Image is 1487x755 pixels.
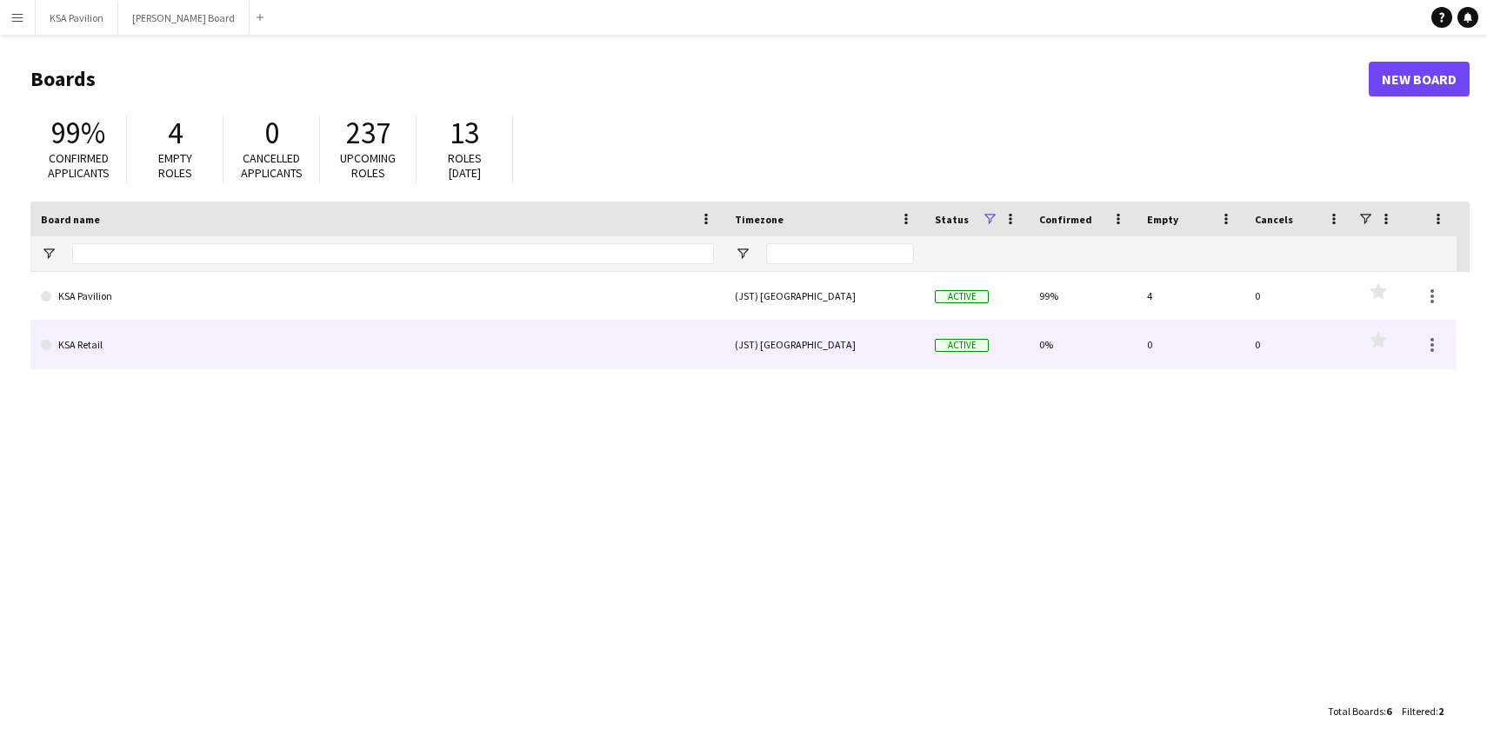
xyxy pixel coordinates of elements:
button: [PERSON_NAME] Board [118,1,250,35]
span: Roles [DATE] [448,150,482,181]
button: Open Filter Menu [41,246,57,262]
span: Total Boards [1328,705,1384,718]
div: 0 [1244,272,1352,320]
span: 0 [264,114,279,152]
span: 4 [168,114,183,152]
span: Board name [41,213,100,226]
span: Upcoming roles [340,150,396,181]
div: : [1328,694,1391,728]
div: 0 [1244,321,1352,368]
span: Empty [1147,213,1178,226]
span: Confirmed applicants [48,150,110,181]
a: KSA Retail [41,321,714,369]
div: 99% [1029,272,1137,320]
span: 13 [450,114,479,152]
div: (JST) [GEOGRAPHIC_DATA] [724,272,924,320]
a: KSA Pavilion [41,272,714,321]
span: Active [935,290,989,303]
span: 99% [51,114,105,152]
div: : [1402,694,1444,728]
input: Timezone Filter Input [766,243,914,264]
input: Board name Filter Input [72,243,714,264]
button: KSA Pavilion [36,1,118,35]
span: Confirmed [1039,213,1092,226]
span: Empty roles [158,150,192,181]
span: Filtered [1402,705,1436,718]
span: 2 [1438,705,1444,718]
div: 0% [1029,321,1137,368]
div: 0 [1137,321,1244,368]
div: (JST) [GEOGRAPHIC_DATA] [724,321,924,368]
span: Timezone [735,213,784,226]
span: Active [935,339,989,352]
span: Cancels [1255,213,1293,226]
button: Open Filter Menu [735,246,750,262]
div: 4 [1137,272,1244,320]
span: 6 [1386,705,1391,718]
span: 237 [346,114,390,152]
a: New Board [1369,62,1470,96]
span: Status [935,213,969,226]
h1: Boards [30,66,1369,92]
span: Cancelled applicants [241,150,303,181]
